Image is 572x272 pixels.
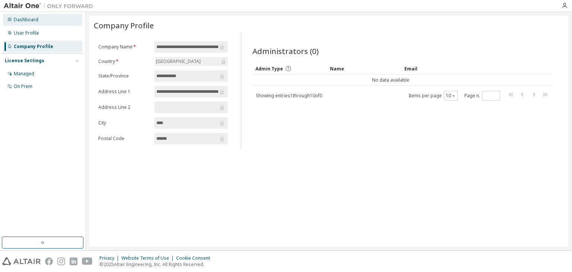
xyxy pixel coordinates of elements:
[98,136,150,142] label: Postal Code
[99,255,121,261] div: Privacy
[99,261,214,268] p: © 2025 Altair Engineering, Inc. All Rights Reserved.
[14,17,38,23] div: Dashboard
[14,44,53,50] div: Company Profile
[2,257,41,265] img: altair_logo.svg
[446,93,456,99] button: 10
[98,44,150,50] label: Company Name
[14,83,32,89] div: On Prem
[5,58,44,64] div: License Settings
[82,257,93,265] img: youtube.svg
[94,20,154,31] span: Company Profile
[256,92,322,99] span: Showing entries 1 through 10 of 0
[14,71,34,77] div: Managed
[155,57,228,66] div: [GEOGRAPHIC_DATA]
[57,257,65,265] img: instagram.svg
[4,2,97,10] img: Altair One
[70,257,77,265] img: linkedin.svg
[255,66,283,72] span: Admin Type
[252,75,529,86] td: No data available
[176,255,214,261] div: Cookie Consent
[14,30,39,36] div: User Profile
[98,73,150,79] label: State/Province
[45,257,53,265] img: facebook.svg
[464,91,500,101] span: Page n.
[98,120,150,126] label: City
[98,58,150,64] label: Country
[98,104,150,110] label: Address Line 2
[121,255,176,261] div: Website Terms of Use
[252,46,319,56] span: Administrators (0)
[404,63,473,75] div: Email
[330,63,398,75] div: Name
[98,89,150,95] label: Address Line 1
[155,57,202,66] div: [GEOGRAPHIC_DATA]
[409,91,458,101] span: Items per page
